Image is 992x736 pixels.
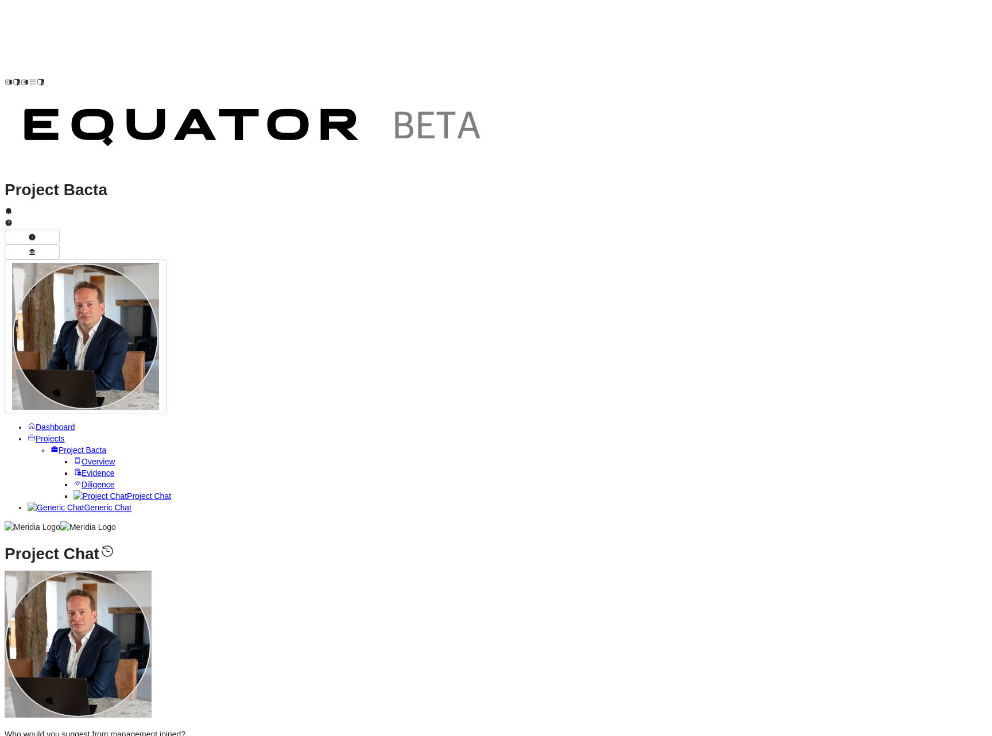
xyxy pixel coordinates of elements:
[45,5,544,86] img: Customer Logo
[28,503,131,512] a: Generic ChatGeneric Chat
[5,521,60,533] img: Meridia Logo
[73,468,115,478] a: Evidence
[73,457,115,466] a: Overview
[5,571,987,720] div: Jon Brookes
[82,480,115,489] span: Diligence
[84,503,131,512] span: Generic Chat
[59,446,106,455] span: Project Bacta
[5,571,152,718] img: Profile Icon
[5,184,987,196] h1: Project Bacta
[5,543,987,560] h1: Project Chat
[12,263,159,410] img: Profile Icon
[73,491,171,501] a: Project ChatProject Chat
[51,446,106,455] a: Project Bacta
[73,480,115,489] a: Diligence
[28,434,65,443] a: Projects
[28,423,75,432] a: Dashboard
[60,521,116,533] img: Meridia Logo
[127,491,171,501] span: Project Chat
[5,89,504,171] img: Customer Logo
[36,423,75,432] span: Dashboard
[82,468,115,478] span: Evidence
[73,490,127,502] img: Project Chat
[28,502,84,513] img: Generic Chat
[82,457,115,466] span: Overview
[36,434,65,443] span: Projects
